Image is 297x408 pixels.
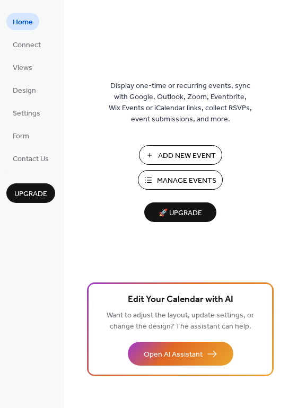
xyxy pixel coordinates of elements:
[13,40,41,51] span: Connect
[107,308,254,334] span: Want to adjust the layout, update settings, or change the design? The assistant can help.
[6,58,39,76] a: Views
[14,189,47,200] span: Upgrade
[13,63,32,74] span: Views
[151,206,210,220] span: 🚀 Upgrade
[6,183,55,203] button: Upgrade
[6,13,39,30] a: Home
[13,108,40,119] span: Settings
[6,36,47,53] a: Connect
[144,202,216,222] button: 🚀 Upgrade
[13,131,29,142] span: Form
[6,104,47,121] a: Settings
[139,145,222,165] button: Add New Event
[6,149,55,167] a: Contact Us
[13,154,49,165] span: Contact Us
[157,175,216,187] span: Manage Events
[128,342,233,366] button: Open AI Assistant
[6,127,36,144] a: Form
[13,17,33,28] span: Home
[144,349,203,360] span: Open AI Assistant
[109,81,252,125] span: Display one-time or recurring events, sync with Google, Outlook, Zoom, Eventbrite, Wix Events or ...
[13,85,36,96] span: Design
[6,81,42,99] a: Design
[138,170,223,190] button: Manage Events
[128,292,233,307] span: Edit Your Calendar with AI
[158,150,216,162] span: Add New Event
